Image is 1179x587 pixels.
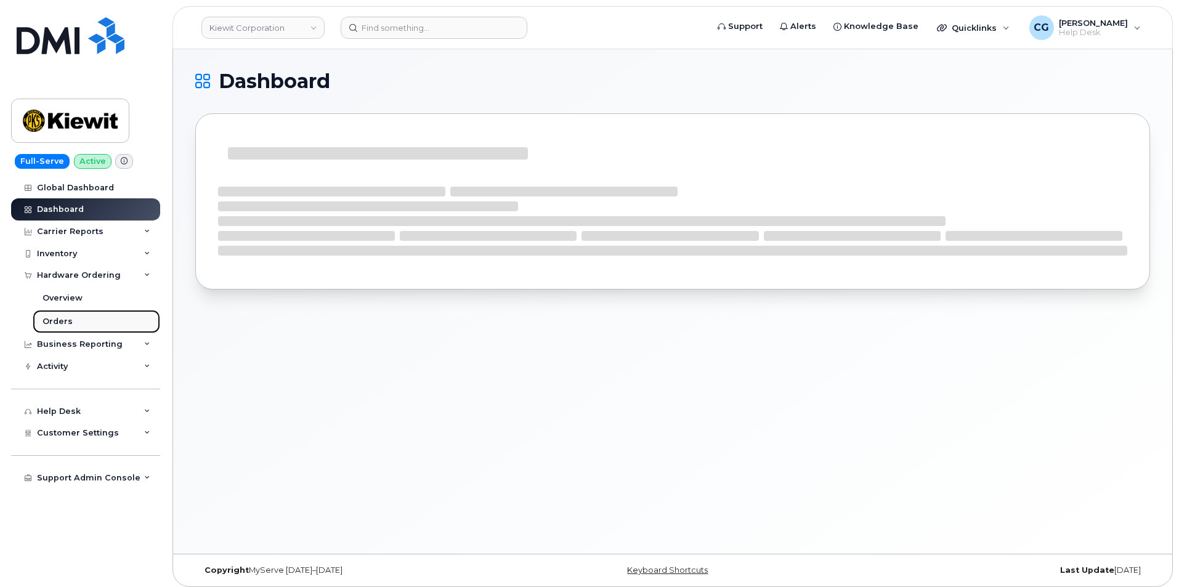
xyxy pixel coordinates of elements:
a: Keyboard Shortcuts [627,565,708,575]
strong: Last Update [1060,565,1114,575]
div: [DATE] [832,565,1150,575]
span: Dashboard [219,72,330,91]
strong: Copyright [205,565,249,575]
div: MyServe [DATE]–[DATE] [195,565,514,575]
iframe: Messenger Launcher [1125,533,1170,578]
